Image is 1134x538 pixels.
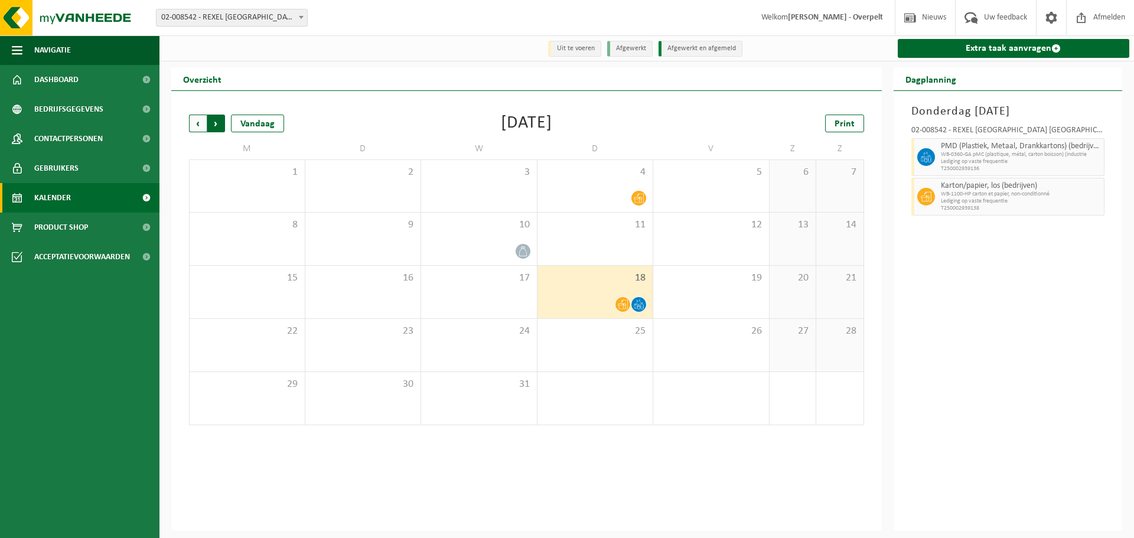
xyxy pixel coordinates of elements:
[543,166,647,179] span: 4
[659,219,763,231] span: 12
[311,378,415,391] span: 30
[231,115,284,132] div: Vandaag
[195,166,299,179] span: 1
[659,166,763,179] span: 5
[775,325,810,338] span: 27
[34,242,130,272] span: Acceptatievoorwaarden
[775,166,810,179] span: 6
[941,158,1102,165] span: Lediging op vaste frequentie
[34,65,79,94] span: Dashboard
[941,142,1102,151] span: PMD (Plastiek, Metaal, Drankkartons) (bedrijven)
[311,325,415,338] span: 23
[941,205,1102,212] span: T250002939138
[189,138,305,159] td: M
[822,325,857,338] span: 28
[171,67,233,90] h2: Overzicht
[941,191,1102,198] span: WB-1100-HP carton et papier, non-conditionné
[427,272,531,285] span: 17
[825,115,864,132] a: Print
[775,219,810,231] span: 13
[941,151,1102,158] span: WB-0360-GA pMC (plastique, métal, carton boisson) (industrie
[156,9,308,27] span: 02-008542 - REXEL BELGIUM NV - PELT
[894,67,968,90] h2: Dagplanning
[941,165,1102,172] span: T250002939136
[34,124,103,154] span: Contactpersonen
[543,325,647,338] span: 25
[816,138,863,159] td: Z
[659,272,763,285] span: 19
[543,219,647,231] span: 11
[34,154,79,183] span: Gebruikers
[305,138,422,159] td: D
[659,41,742,57] li: Afgewerkt en afgemeld
[607,41,653,57] li: Afgewerkt
[822,166,857,179] span: 7
[311,219,415,231] span: 9
[501,115,552,132] div: [DATE]
[195,219,299,231] span: 8
[822,272,857,285] span: 21
[548,41,601,57] li: Uit te voeren
[195,325,299,338] span: 22
[653,138,770,159] td: V
[835,119,855,129] span: Print
[311,166,415,179] span: 2
[775,272,810,285] span: 20
[537,138,654,159] td: D
[157,9,307,26] span: 02-008542 - REXEL BELGIUM NV - PELT
[427,325,531,338] span: 24
[941,181,1102,191] span: Karton/papier, los (bedrijven)
[911,103,1105,120] h3: Donderdag [DATE]
[427,166,531,179] span: 3
[311,272,415,285] span: 16
[189,115,207,132] span: Vorige
[427,378,531,391] span: 31
[898,39,1130,58] a: Extra taak aanvragen
[427,219,531,231] span: 10
[911,126,1105,138] div: 02-008542 - REXEL [GEOGRAPHIC_DATA] [GEOGRAPHIC_DATA] - PELT
[543,272,647,285] span: 18
[659,325,763,338] span: 26
[770,138,817,159] td: Z
[822,219,857,231] span: 14
[207,115,225,132] span: Volgende
[34,213,88,242] span: Product Shop
[34,94,103,124] span: Bedrijfsgegevens
[421,138,537,159] td: W
[195,378,299,391] span: 29
[34,35,71,65] span: Navigatie
[195,272,299,285] span: 15
[788,13,883,22] strong: [PERSON_NAME] - Overpelt
[34,183,71,213] span: Kalender
[941,198,1102,205] span: Lediging op vaste frequentie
